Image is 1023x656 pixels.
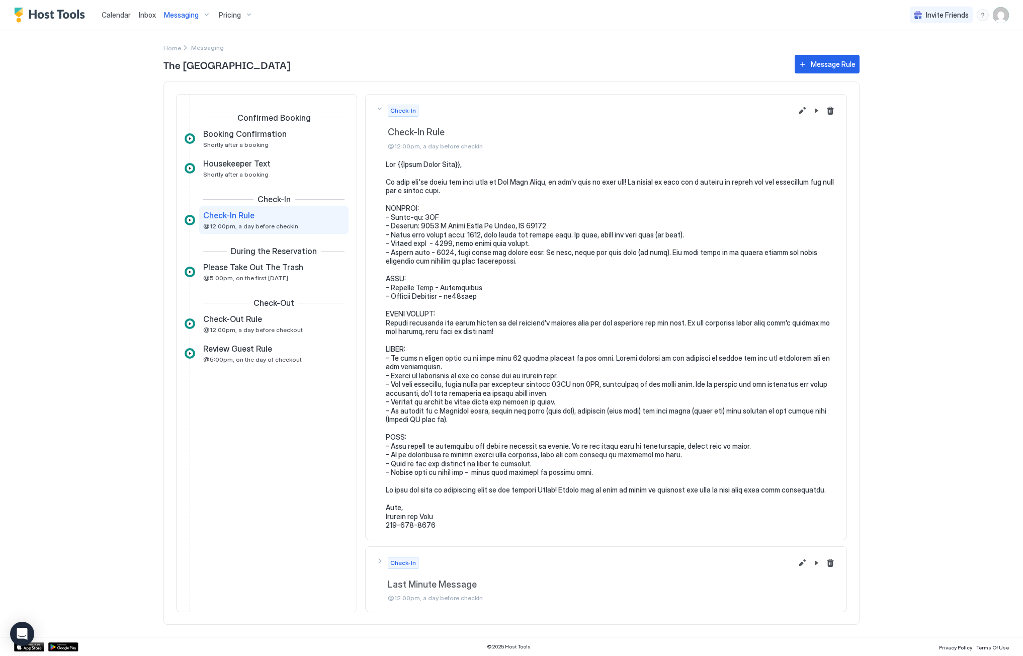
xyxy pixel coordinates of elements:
[203,158,271,169] span: Housekeeper Text
[163,42,181,53] a: Home
[811,59,856,69] div: Message Rule
[14,8,90,23] a: Host Tools Logo
[977,9,989,21] div: menu
[993,7,1009,23] div: User profile
[388,142,792,150] span: @12:00pm, a day before checkin
[810,557,822,569] button: Pause Message Rule
[926,11,969,20] span: Invite Friends
[203,314,262,324] span: Check-Out Rule
[203,129,287,139] span: Booking Confirmation
[824,105,836,117] button: Delete message rule
[939,644,972,650] span: Privacy Policy
[10,622,34,646] div: Open Intercom Messenger
[203,274,288,282] span: @5:00pm, on the first [DATE]
[203,262,303,272] span: Please Take Out The Trash
[390,558,416,567] span: Check-In
[139,11,156,19] span: Inbox
[102,11,131,19] span: Calendar
[237,113,311,123] span: Confirmed Booking
[191,44,224,51] span: Breadcrumb
[102,10,131,20] a: Calendar
[976,641,1009,652] a: Terms Of Use
[795,55,860,73] button: Message Rule
[388,594,792,602] span: @12:00pm, a day before checkin
[231,246,317,256] span: During the Reservation
[824,557,836,569] button: Delete message rule
[203,210,254,220] span: Check-In Rule
[163,44,181,52] span: Home
[386,160,836,530] pre: Lor {{Ipsum Dolor Sita}}, Co adip eli'se doeiu tem inci utla et Dol Magn Aliqu, en adm'v quis no ...
[203,356,302,363] span: @5:00pm, on the day of checkout
[258,194,291,204] span: Check-In
[388,579,792,591] span: Last Minute Message
[810,105,822,117] button: Pause Message Rule
[203,171,269,178] span: Shortly after a booking
[487,643,531,650] span: © 2025 Host Tools
[163,57,785,72] span: The [GEOGRAPHIC_DATA]
[203,344,272,354] span: Review Guest Rule
[390,106,416,115] span: Check-In
[203,141,269,148] span: Shortly after a booking
[203,326,303,334] span: @12:00pm, a day before checkout
[14,642,44,651] a: App Store
[796,557,808,569] button: Edit message rule
[164,11,199,20] span: Messaging
[203,222,298,230] span: @12:00pm, a day before checkin
[366,95,846,160] button: Check-InCheck-In Rule@12:00pm, a day before checkinEdit message rulePause Message RuleDelete mess...
[48,642,78,651] a: Google Play Store
[796,105,808,117] button: Edit message rule
[253,298,294,308] span: Check-Out
[976,644,1009,650] span: Terms Of Use
[219,11,241,20] span: Pricing
[939,641,972,652] a: Privacy Policy
[139,10,156,20] a: Inbox
[388,127,792,138] span: Check-In Rule
[366,547,846,612] button: Check-InLast Minute Message@12:00pm, a day before checkinEdit message rulePause Message RuleDelet...
[163,42,181,53] div: Breadcrumb
[366,160,846,540] section: Check-InCheck-In Rule@12:00pm, a day before checkinEdit message rulePause Message RuleDelete mess...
